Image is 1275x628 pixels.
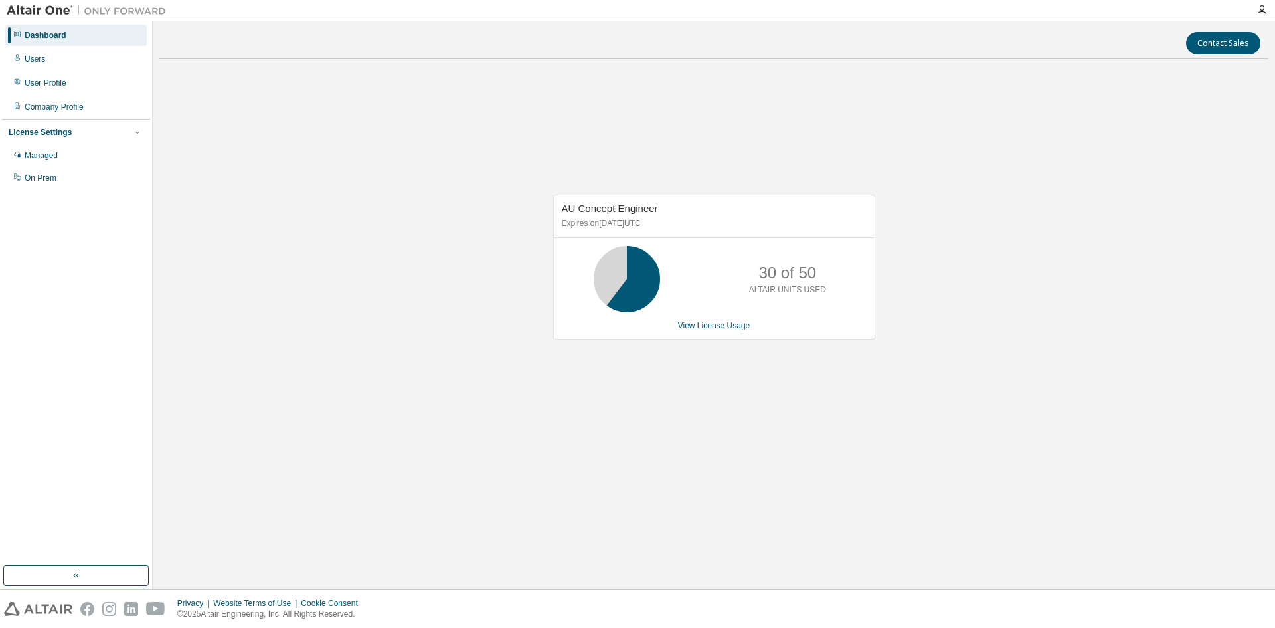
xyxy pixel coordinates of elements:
[749,284,826,296] p: ALTAIR UNITS USED
[1186,32,1260,54] button: Contact Sales
[7,4,173,17] img: Altair One
[124,602,138,616] img: linkedin.svg
[25,102,84,112] div: Company Profile
[4,602,72,616] img: altair_logo.svg
[177,609,366,620] p: © 2025 Altair Engineering, Inc. All Rights Reserved.
[102,602,116,616] img: instagram.svg
[146,602,165,616] img: youtube.svg
[758,262,816,284] p: 30 of 50
[562,203,658,214] span: AU Concept Engineer
[25,54,45,64] div: Users
[25,30,66,41] div: Dashboard
[177,598,213,609] div: Privacy
[25,78,66,88] div: User Profile
[301,598,365,609] div: Cookie Consent
[80,602,94,616] img: facebook.svg
[678,321,750,330] a: View License Usage
[213,598,301,609] div: Website Terms of Use
[9,127,72,138] div: License Settings
[25,173,56,183] div: On Prem
[562,218,863,229] p: Expires on [DATE] UTC
[25,150,58,161] div: Managed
